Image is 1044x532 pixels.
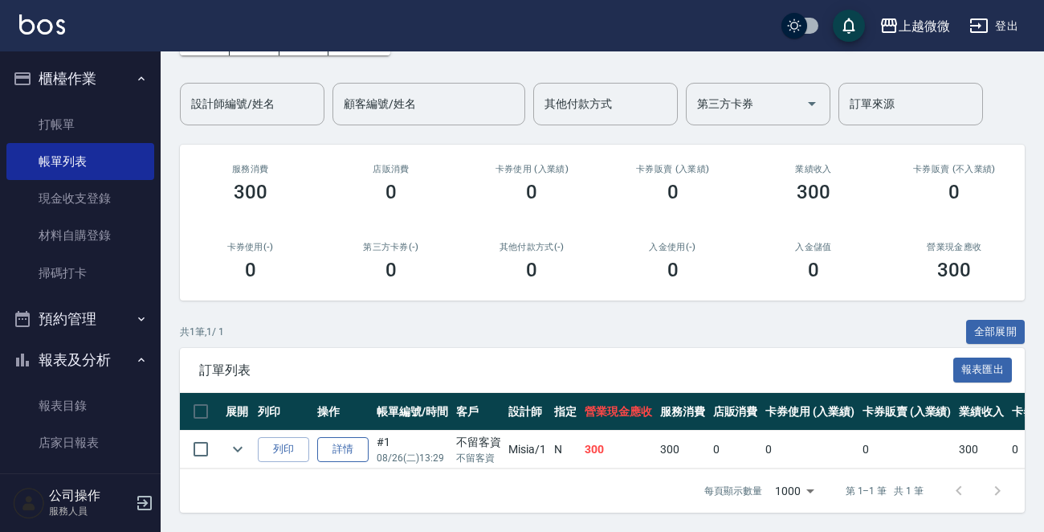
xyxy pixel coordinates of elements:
button: 全部展開 [966,320,1026,345]
th: 操作 [313,393,373,431]
h3: 0 [667,259,679,281]
a: 詳情 [317,437,369,462]
h3: 0 [385,259,397,281]
h3: 0 [245,259,256,281]
button: 預約管理 [6,298,154,340]
button: 列印 [258,437,309,462]
h3: 0 [526,259,537,281]
h2: 店販消費 [340,164,442,174]
h3: 0 [667,181,679,203]
th: 卡券販賣 (入業績) [858,393,956,431]
h2: 第三方卡券(-) [340,242,442,252]
button: 報表匯出 [953,358,1013,383]
button: expand row [226,437,250,461]
h5: 公司操作 [49,488,131,504]
img: Logo [19,14,65,35]
h3: 300 [797,181,830,203]
div: 不留客資 [456,434,501,451]
a: 材料自購登錄 [6,217,154,254]
h3: 300 [937,259,971,281]
h3: 0 [808,259,819,281]
p: 共 1 筆, 1 / 1 [180,325,224,339]
th: 客戶 [452,393,505,431]
button: Open [799,91,825,117]
th: 展開 [222,393,254,431]
h2: 入金使用(-) [622,242,724,252]
a: 帳單列表 [6,143,154,180]
a: 店家日報表 [6,424,154,461]
th: 營業現金應收 [581,393,656,431]
td: 0 [761,431,858,469]
a: 報表目錄 [6,387,154,424]
h3: 0 [385,181,397,203]
h3: 服務消費 [199,164,301,174]
a: 現金收支登錄 [6,180,154,217]
p: 08/26 (二) 13:29 [377,451,448,465]
th: 帳單編號/時間 [373,393,452,431]
span: 訂單列表 [199,362,953,379]
th: 卡券使用 (入業績) [761,393,858,431]
th: 業績收入 [955,393,1008,431]
td: 300 [581,431,656,469]
div: 上越微微 [899,16,950,36]
p: 不留客資 [456,451,501,465]
h3: 0 [948,181,960,203]
th: 服務消費 [656,393,709,431]
button: 櫃檯作業 [6,58,154,100]
h2: 卡券使用(-) [199,242,301,252]
td: N [550,431,581,469]
h2: 業績收入 [762,164,864,174]
p: 每頁顯示數量 [704,484,762,498]
a: 掃碼打卡 [6,255,154,292]
td: 0 [709,431,762,469]
a: 報表匯出 [953,362,1013,377]
h2: 營業現金應收 [903,242,1005,252]
a: 打帳單 [6,106,154,143]
p: 第 1–1 筆 共 1 筆 [846,484,924,498]
th: 指定 [550,393,581,431]
h2: 入金儲值 [762,242,864,252]
button: 上越微微 [873,10,956,43]
h2: 卡券販賣 (入業績) [622,164,724,174]
button: 報表及分析 [6,339,154,381]
th: 店販消費 [709,393,762,431]
td: 0 [858,431,956,469]
a: 互助日報表 [6,461,154,498]
img: Person [13,487,45,519]
h3: 300 [234,181,267,203]
p: 服務人員 [49,504,131,518]
td: 300 [955,431,1008,469]
th: 列印 [254,393,313,431]
td: #1 [373,431,452,469]
h2: 卡券使用 (入業績) [481,164,583,174]
h2: 卡券販賣 (不入業績) [903,164,1005,174]
td: 300 [656,431,709,469]
h3: 0 [526,181,537,203]
button: 登出 [963,11,1025,41]
th: 設計師 [504,393,550,431]
div: 1000 [769,469,820,513]
button: save [833,10,865,42]
td: Misia /1 [504,431,550,469]
h2: 其他付款方式(-) [481,242,583,252]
